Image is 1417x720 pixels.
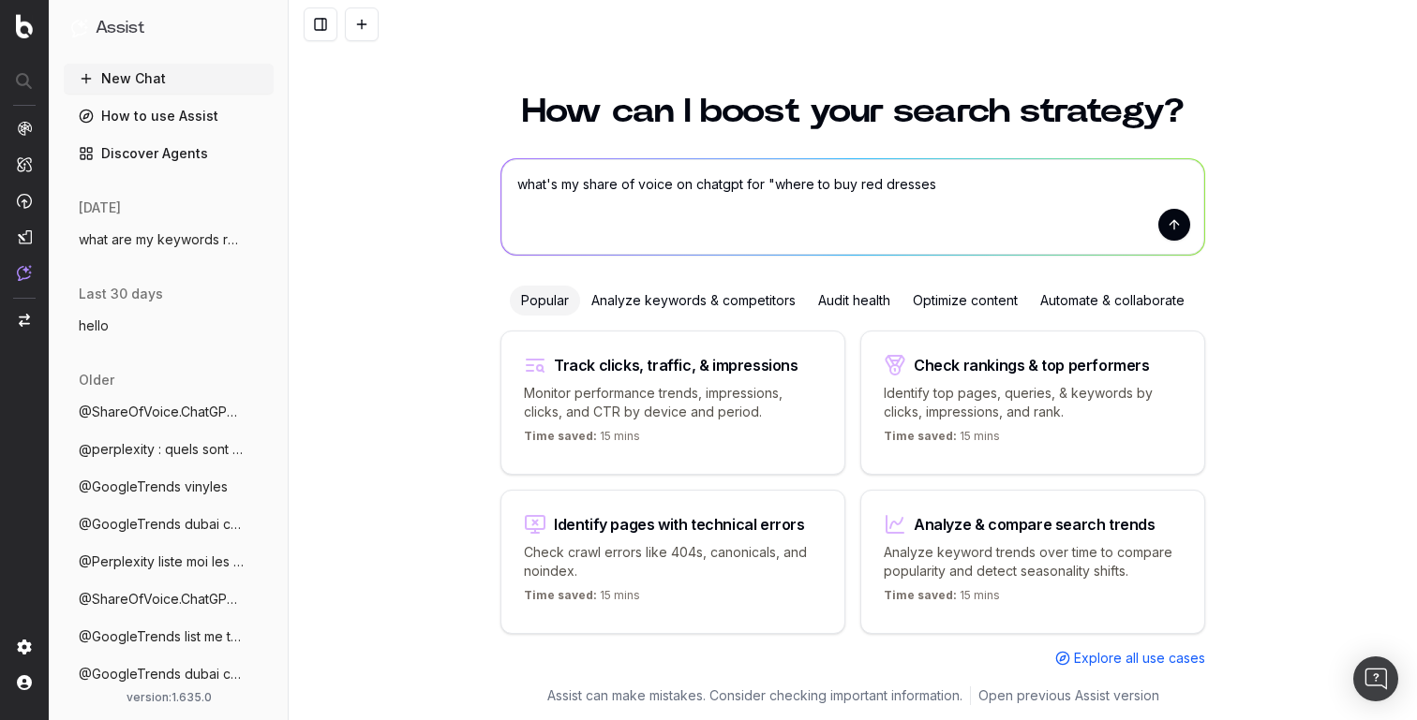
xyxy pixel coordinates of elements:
[17,121,32,136] img: Analytics
[524,543,822,580] p: Check crawl errors like 404s, canonicals, and noindex.
[914,517,1156,532] div: Analyze & compare search trends
[64,509,274,539] button: @GoogleTrends dubai chocolate
[71,690,266,705] div: version: 1.635.0
[1353,656,1398,701] div: Open Intercom Messenger
[79,590,244,609] span: @ShareOfVoice.ChatGPT est-ce que je suis
[79,515,244,534] span: @GoogleTrends dubai chocolate
[510,286,580,316] div: Popular
[64,397,274,427] button: @ShareOfVoice.ChatGPT for "Where can I f
[64,64,274,94] button: New Chat
[64,472,274,502] button: @GoogleTrends vinyles
[17,675,32,690] img: My account
[884,384,1182,421] p: Identify top pages, queries, & keywords by clicks, impressions, and rank.
[1055,649,1205,668] a: Explore all use cases
[580,286,807,316] div: Analyze keywords & competitors
[64,225,274,255] button: what are my keywords rankings for https:
[64,584,274,614] button: @ShareOfVoice.ChatGPT est-ce que je suis
[79,552,244,571] span: @Perplexity liste moi les personnalités
[71,15,266,41] button: Assist
[79,665,244,683] span: @GoogleTrends dubai chocolate
[17,193,32,209] img: Activation
[79,285,163,303] span: last 30 days
[1029,286,1196,316] div: Automate & collaborate
[884,543,1182,580] p: Analyze keyword trends over time to compare popularity and detect seasonality shifts.
[501,159,1204,255] textarea: what's my share of voice on chatgpt for "where to buy red dresses
[978,686,1159,705] a: Open previous Assist version
[1074,649,1205,668] span: Explore all use cases
[17,229,32,244] img: Studio
[64,139,274,169] a: Discover Agents
[79,403,244,421] span: @ShareOfVoice.ChatGPT for "Where can I f
[807,286,902,316] div: Audit health
[884,429,957,443] span: Time saved:
[902,286,1029,316] div: Optimize content
[79,371,114,389] span: older
[64,434,274,464] button: @perplexity : quels sont les vetements l
[96,15,144,41] h1: Assist
[64,547,274,577] button: @Perplexity liste moi les personnalités
[524,384,822,421] p: Monitor performance trends, impressions, clicks, and CTR by device and period.
[79,230,244,249] span: what are my keywords rankings for https:
[71,19,88,37] img: Assist
[554,517,805,532] div: Identify pages with technical errors
[17,265,32,281] img: Assist
[64,659,274,689] button: @GoogleTrends dubai chocolate
[884,588,1000,610] p: 15 mins
[554,358,798,373] div: Track clicks, traffic, & impressions
[16,14,33,38] img: Botify logo
[17,639,32,654] img: Setting
[79,627,244,646] span: @GoogleTrends list me trends on [GEOGRAPHIC_DATA] ch
[64,311,274,341] button: hello
[17,156,32,172] img: Intelligence
[524,429,597,443] span: Time saved:
[500,95,1205,128] h1: How can I boost your search strategy?
[79,478,228,496] span: @GoogleTrends vinyles
[524,588,597,602] span: Time saved:
[64,622,274,652] button: @GoogleTrends list me trends on [GEOGRAPHIC_DATA] ch
[19,314,30,327] img: Switch project
[64,101,274,131] a: How to use Assist
[914,358,1150,373] div: Check rankings & top performers
[524,588,640,610] p: 15 mins
[79,440,244,459] span: @perplexity : quels sont les vetements l
[524,429,640,451] p: 15 mins
[79,316,109,335] span: hello
[884,588,957,602] span: Time saved:
[79,198,121,217] span: [DATE]
[547,686,962,705] p: Assist can make mistakes. Consider checking important information.
[884,429,1000,451] p: 15 mins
